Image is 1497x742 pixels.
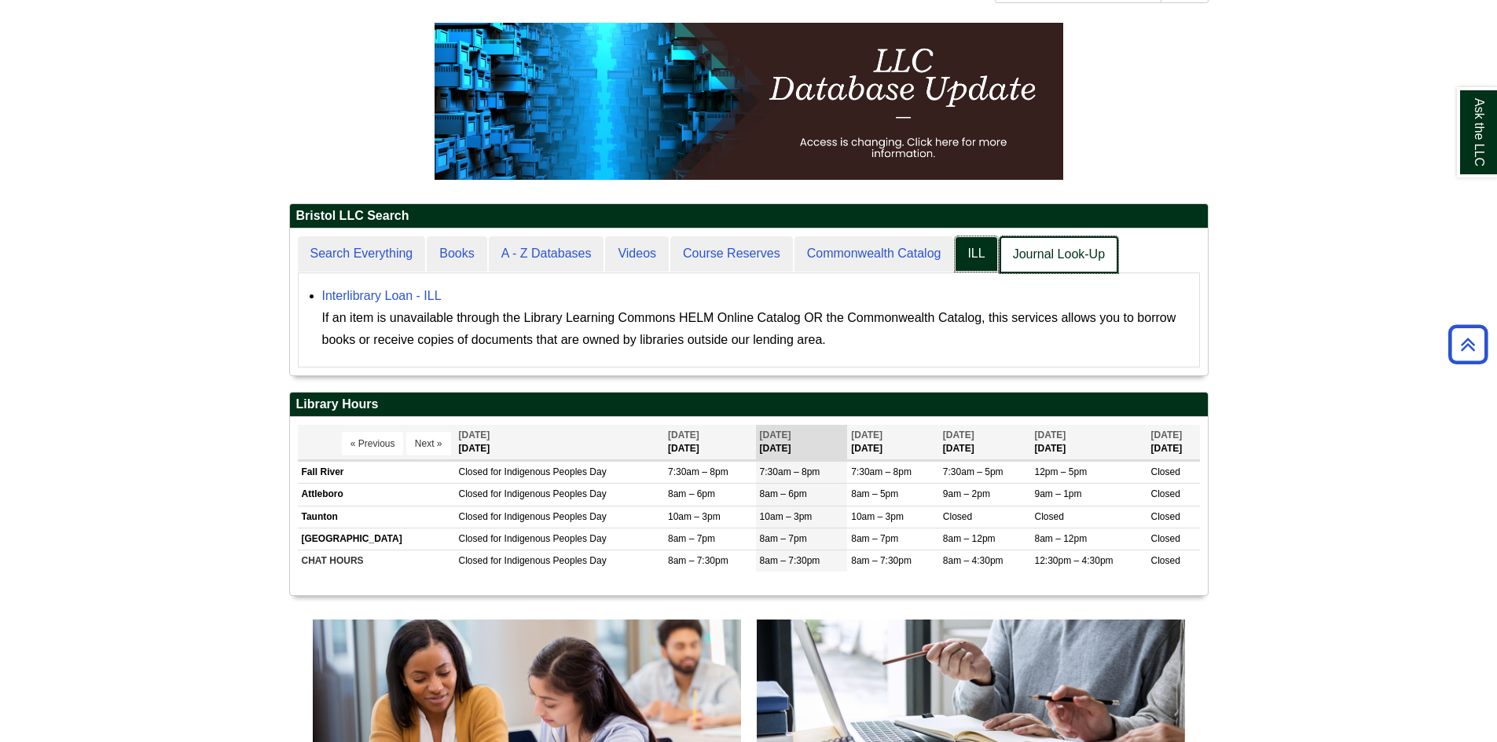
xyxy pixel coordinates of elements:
[1034,488,1081,499] span: 9am – 1pm
[605,236,669,272] a: Videos
[851,533,898,544] span: 8am – 7pm
[342,432,404,455] button: « Previous
[955,236,997,272] a: ILL
[298,528,455,550] td: [GEOGRAPHIC_DATA]
[939,425,1031,460] th: [DATE]
[668,429,699,440] span: [DATE]
[459,533,488,544] span: Closed
[322,307,1191,351] div: If an item is unavailable through the Library Learning Commons HELM Online Catalog OR the Commonw...
[490,488,606,499] span: for Indigenous Peoples Day
[943,429,974,440] span: [DATE]
[943,511,972,522] span: Closed
[435,23,1063,180] img: HTML tutorial
[668,488,715,499] span: 8am – 6pm
[298,236,426,272] a: Search Everything
[851,429,882,440] span: [DATE]
[1030,425,1147,460] th: [DATE]
[943,555,1004,566] span: 8am – 4:30pm
[943,533,996,544] span: 8am – 12pm
[490,466,606,477] span: for Indigenous Peoples Day
[760,511,813,522] span: 10am – 3pm
[847,425,939,460] th: [DATE]
[668,466,728,477] span: 7:30am – 8pm
[1034,555,1113,566] span: 12:30pm – 4:30pm
[1000,236,1118,273] a: Journal Look-Up
[490,533,606,544] span: for Indigenous Peoples Day
[760,466,820,477] span: 7:30am – 8pm
[427,236,486,272] a: Books
[298,462,455,484] td: Fall River
[794,236,954,272] a: Commonwealth Catalog
[406,432,451,455] button: Next »
[1443,334,1493,355] a: Back to Top
[851,511,904,522] span: 10am – 3pm
[1151,466,1180,477] span: Closed
[668,555,728,566] span: 8am – 7:30pm
[459,511,488,522] span: Closed
[1034,511,1063,522] span: Closed
[943,466,1004,477] span: 7:30am – 5pm
[1151,429,1183,440] span: [DATE]
[459,488,488,499] span: Closed
[459,466,488,477] span: Closed
[1034,429,1066,440] span: [DATE]
[1151,533,1180,544] span: Closed
[298,484,455,506] td: Attleboro
[664,425,756,460] th: [DATE]
[760,429,791,440] span: [DATE]
[1034,466,1087,477] span: 12pm – 5pm
[943,488,990,499] span: 9am – 2pm
[459,555,488,566] span: Closed
[760,533,807,544] span: 8am – 7pm
[1151,511,1180,522] span: Closed
[459,429,490,440] span: [DATE]
[489,236,604,272] a: A - Z Databases
[1151,488,1180,499] span: Closed
[455,425,664,460] th: [DATE]
[1151,555,1180,566] span: Closed
[668,533,715,544] span: 8am – 7pm
[290,393,1208,417] h2: Library Hours
[756,425,848,460] th: [DATE]
[760,488,807,499] span: 8am – 6pm
[298,550,455,572] td: CHAT HOURS
[490,511,606,522] span: for Indigenous Peoples Day
[670,236,793,272] a: Course Reserves
[1034,533,1087,544] span: 8am – 12pm
[851,466,912,477] span: 7:30am – 8pm
[322,289,442,302] a: Interlibrary Loan - ILL
[298,506,455,528] td: Taunton
[1147,425,1200,460] th: [DATE]
[290,204,1208,228] h2: Bristol LLC Search
[760,555,820,566] span: 8am – 7:30pm
[851,488,898,499] span: 8am – 5pm
[490,555,606,566] span: for Indigenous Peoples Day
[851,555,912,566] span: 8am – 7:30pm
[668,511,721,522] span: 10am – 3pm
